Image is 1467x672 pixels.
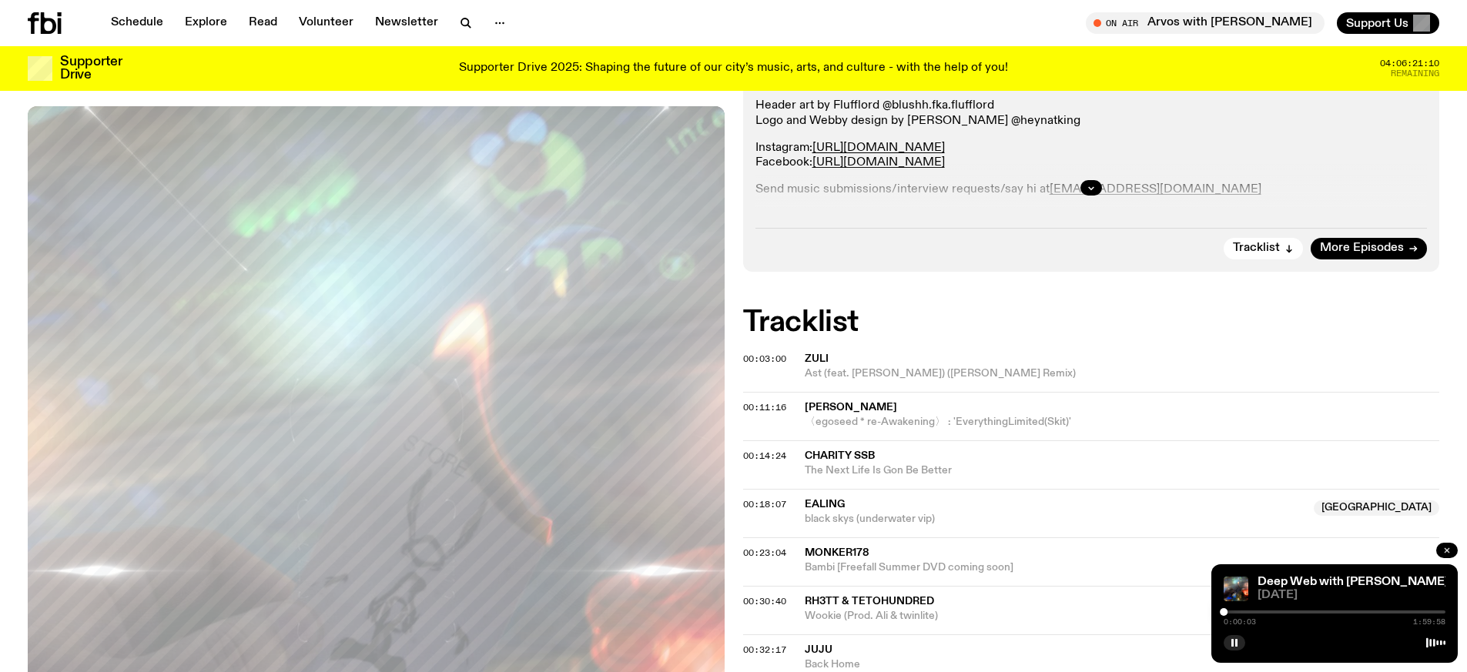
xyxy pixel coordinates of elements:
span: More Episodes [1320,242,1404,254]
span: [GEOGRAPHIC_DATA] [1314,500,1439,516]
a: [URL][DOMAIN_NAME] [812,142,945,154]
a: Explore [176,12,236,34]
span: monker178 [805,547,869,558]
a: [URL][DOMAIN_NAME] [812,156,945,169]
span: The Next Life Is Gon Be Better [805,463,1440,478]
span: 00:14:24 [743,450,786,462]
span: ZULI [805,353,829,364]
span: Remaining [1391,69,1439,78]
button: 00:32:17 [743,646,786,654]
span: 00:32:17 [743,644,786,656]
p: Instagram: Facebook: [755,141,1428,170]
button: 00:14:24 [743,452,786,460]
button: Support Us [1337,12,1439,34]
span: 00:30:40 [743,595,786,607]
span: Back Home [805,657,1440,672]
span: 00:11:16 [743,401,786,413]
button: 00:23:04 [743,549,786,557]
a: Schedule [102,12,172,34]
span: ealing [805,499,845,510]
span: [PERSON_NAME] [805,402,897,413]
a: Read [239,12,286,34]
span: Support Us [1346,16,1408,30]
span: 〈egoseed * re-Awakening〉 : 'EverythingLimited(Skit)' [805,415,1440,430]
button: On AirArvos with [PERSON_NAME] [1086,12,1325,34]
p: Supporter Drive 2025: Shaping the future of our city’s music, arts, and culture - with the help o... [459,62,1008,75]
span: Rh3tt & tetohundred [805,596,934,607]
span: 00:03:00 [743,353,786,365]
span: Wookie (Prod. Ali & twinlite) [805,609,1305,624]
span: [DATE] [1258,590,1445,601]
span: 0:00:03 [1224,618,1256,626]
button: 00:11:16 [743,403,786,412]
span: Tracklist [1233,242,1280,254]
span: Bambi [Freefall Summer DVD coming soon] [805,560,1440,575]
span: 1:59:58 [1413,618,1445,626]
h3: Supporter Drive [60,55,122,82]
span: Ast (feat. [PERSON_NAME]) ([PERSON_NAME] Remix) [805,366,1440,381]
span: Charity Ssb [805,450,875,461]
span: 04:06:21:10 [1380,59,1439,68]
a: Deep Web with [PERSON_NAME] [1258,576,1449,588]
a: Volunteer [290,12,363,34]
button: 00:18:07 [743,500,786,509]
button: Tracklist [1224,238,1303,259]
button: 00:03:00 [743,355,786,363]
span: juju [805,644,832,655]
span: 00:23:04 [743,547,786,559]
a: Newsletter [366,12,447,34]
h2: Tracklist [743,309,1440,336]
a: More Episodes [1311,238,1427,259]
span: 00:18:07 [743,498,786,510]
p: Header art by Flufflord @blushh.fka.flufflord Logo and Webby design by [PERSON_NAME] @heynatking [755,99,1428,128]
span: black skys (underwater vip) [805,512,1305,527]
button: 00:30:40 [743,597,786,606]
